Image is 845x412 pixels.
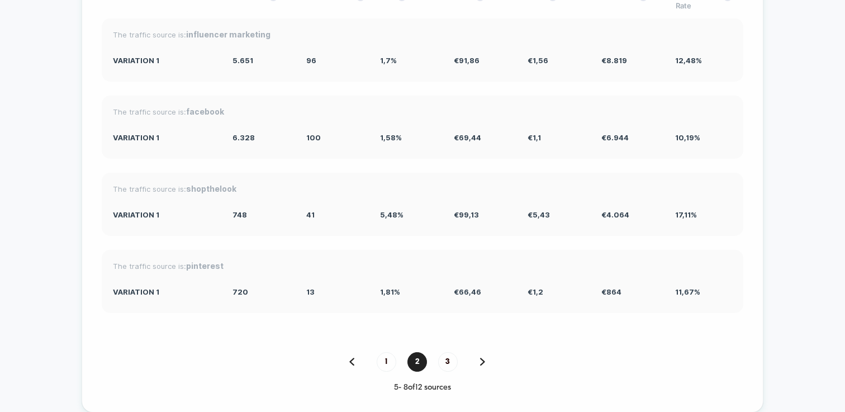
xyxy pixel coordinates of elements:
[377,352,396,372] span: 1
[113,56,216,65] div: Variation 1
[454,133,481,142] span: € 69,44
[306,133,321,142] span: 100
[306,56,316,65] span: 96
[232,287,248,296] span: 720
[306,287,315,296] span: 13
[438,352,458,372] span: 3
[113,261,732,271] div: The traffic source is:
[186,184,236,193] strong: shopthelook
[380,210,403,219] span: 5,48 %
[380,133,402,142] span: 1,58 %
[113,184,732,193] div: The traffic source is:
[528,56,548,65] span: € 1,56
[675,210,697,219] span: 17,11 %
[601,287,621,296] span: € 864
[186,261,224,271] strong: pinterest
[480,358,485,366] img: pagination forward
[232,133,255,142] span: 6.328
[601,56,627,65] span: € 8.819
[407,352,427,372] span: 2
[601,210,629,219] span: € 4.064
[102,383,743,392] div: 5 - 8 of 12 sources
[232,210,247,219] span: 748
[675,287,700,296] span: 11,67 %
[113,210,216,219] div: Variation 1
[232,56,253,65] span: 5.651
[675,56,702,65] span: 12,48 %
[306,210,315,219] span: 41
[675,133,700,142] span: 10,19 %
[454,287,481,296] span: € 66,46
[186,30,270,39] strong: influencer marketing
[528,287,543,296] span: € 1,2
[454,210,479,219] span: € 99,13
[349,358,354,366] img: pagination back
[113,30,732,39] div: The traffic source is:
[113,287,216,296] div: Variation 1
[528,210,550,219] span: € 5,43
[380,56,397,65] span: 1,7 %
[186,107,224,116] strong: facebook
[454,56,480,65] span: € 91,86
[528,133,541,142] span: € 1,1
[113,107,732,116] div: The traffic source is:
[380,287,400,296] span: 1,81 %
[601,133,629,142] span: € 6.944
[113,133,216,142] div: Variation 1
